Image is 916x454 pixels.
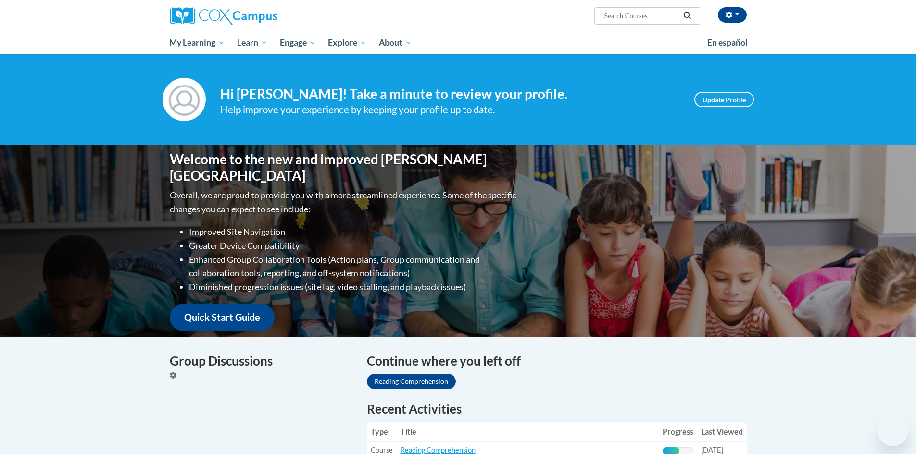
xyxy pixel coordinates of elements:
a: My Learning [163,32,231,54]
th: Type [367,422,397,442]
a: En español [701,33,754,53]
a: About [373,32,418,54]
span: Course [371,446,393,454]
input: Search Courses [603,10,680,22]
a: Reading Comprehension [367,374,456,389]
h1: Welcome to the new and improved [PERSON_NAME][GEOGRAPHIC_DATA] [170,151,518,184]
span: En español [707,37,748,48]
p: Overall, we are proud to provide you with a more streamlined experience. Some of the specific cha... [170,188,518,216]
span: About [379,37,412,49]
li: Enhanced Group Collaboration Tools (Action plans, Group communication and collaboration tools, re... [189,253,518,281]
h4: Group Discussions [170,352,352,370]
span: Explore [328,37,366,49]
a: Explore [322,32,373,54]
iframe: Button to launch messaging window [878,416,908,446]
div: Progress, % [663,447,679,454]
h4: Hi [PERSON_NAME]! Take a minute to review your profile. [220,86,680,102]
th: Title [397,422,659,442]
li: Improved Site Navigation [189,225,518,239]
span: [DATE] [701,446,723,454]
th: Last Viewed [697,422,747,442]
a: Reading Comprehension [401,446,476,454]
button: Account Settings [718,7,747,23]
h1: Recent Activities [367,400,747,417]
th: Progress [659,422,697,442]
li: Greater Device Compatibility [189,239,518,253]
div: Help improve your experience by keeping your profile up to date. [220,102,680,118]
a: Engage [274,32,322,54]
button: Search [680,10,694,22]
span: My Learning [169,37,225,49]
span: Learn [237,37,267,49]
li: Diminished progression issues (site lag, video stalling, and playback issues) [189,280,518,294]
h4: Continue where you left off [367,352,747,370]
a: Update Profile [694,92,754,107]
div: Main menu [155,32,761,54]
span: Engage [280,37,316,49]
img: Cox Campus [170,7,277,25]
a: Cox Campus [170,7,352,25]
a: Quick Start Guide [170,304,275,331]
a: Learn [231,32,274,54]
img: Profile Image [163,78,206,121]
